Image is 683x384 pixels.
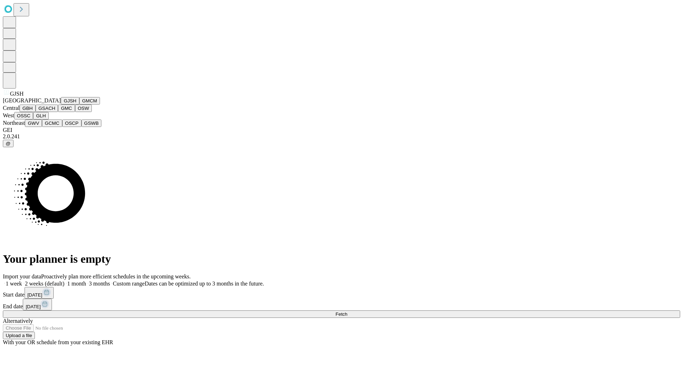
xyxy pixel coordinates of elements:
[79,97,100,105] button: GMCM
[3,332,35,339] button: Upload a file
[10,91,23,97] span: GJSH
[3,287,680,299] div: Start date
[3,273,41,279] span: Import your data
[23,299,52,310] button: [DATE]
[20,105,36,112] button: GBH
[61,97,79,105] button: GJSH
[58,105,75,112] button: GMC
[89,281,110,287] span: 3 months
[25,281,64,287] span: 2 weeks (default)
[6,141,11,146] span: @
[3,140,14,147] button: @
[3,127,680,133] div: GEI
[3,252,680,266] h1: Your planner is empty
[62,119,81,127] button: OSCP
[42,119,62,127] button: GCMC
[3,299,680,310] div: End date
[3,133,680,140] div: 2.0.241
[36,105,58,112] button: GSACH
[145,281,264,287] span: Dates can be optimized up to 3 months in the future.
[3,120,25,126] span: Northeast
[3,310,680,318] button: Fetch
[3,318,33,324] span: Alternatively
[3,112,14,118] span: West
[113,281,144,287] span: Custom range
[3,339,113,345] span: With your OR schedule from your existing EHR
[67,281,86,287] span: 1 month
[75,105,92,112] button: OSW
[27,292,42,298] span: [DATE]
[33,112,48,119] button: GLH
[14,112,33,119] button: OSSC
[81,119,102,127] button: GSWB
[26,304,41,309] span: [DATE]
[3,97,61,103] span: [GEOGRAPHIC_DATA]
[25,119,42,127] button: GWV
[41,273,191,279] span: Proactively plan more efficient schedules in the upcoming weeks.
[335,311,347,317] span: Fetch
[6,281,22,287] span: 1 week
[3,105,20,111] span: Central
[25,287,54,299] button: [DATE]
